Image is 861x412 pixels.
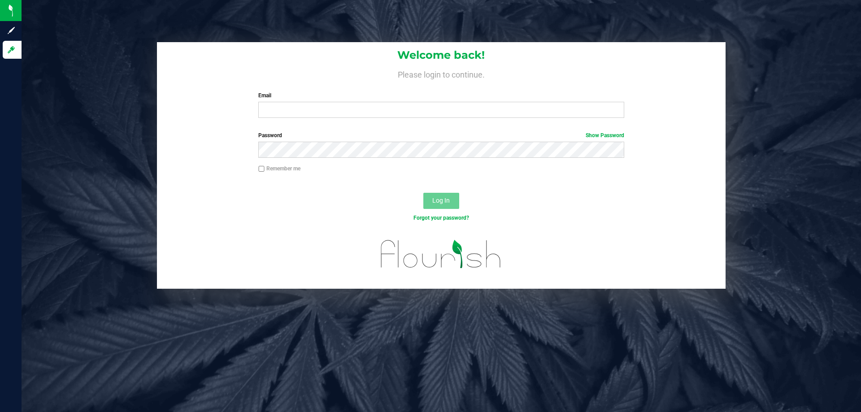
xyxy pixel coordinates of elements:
[423,193,459,209] button: Log In
[258,91,624,100] label: Email
[432,197,450,204] span: Log In
[370,231,512,277] img: flourish_logo.svg
[586,132,624,139] a: Show Password
[258,165,300,173] label: Remember me
[413,215,469,221] a: Forgot your password?
[157,68,726,79] h4: Please login to continue.
[7,26,16,35] inline-svg: Sign up
[157,49,726,61] h1: Welcome back!
[258,166,265,172] input: Remember me
[258,132,282,139] span: Password
[7,45,16,54] inline-svg: Log in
